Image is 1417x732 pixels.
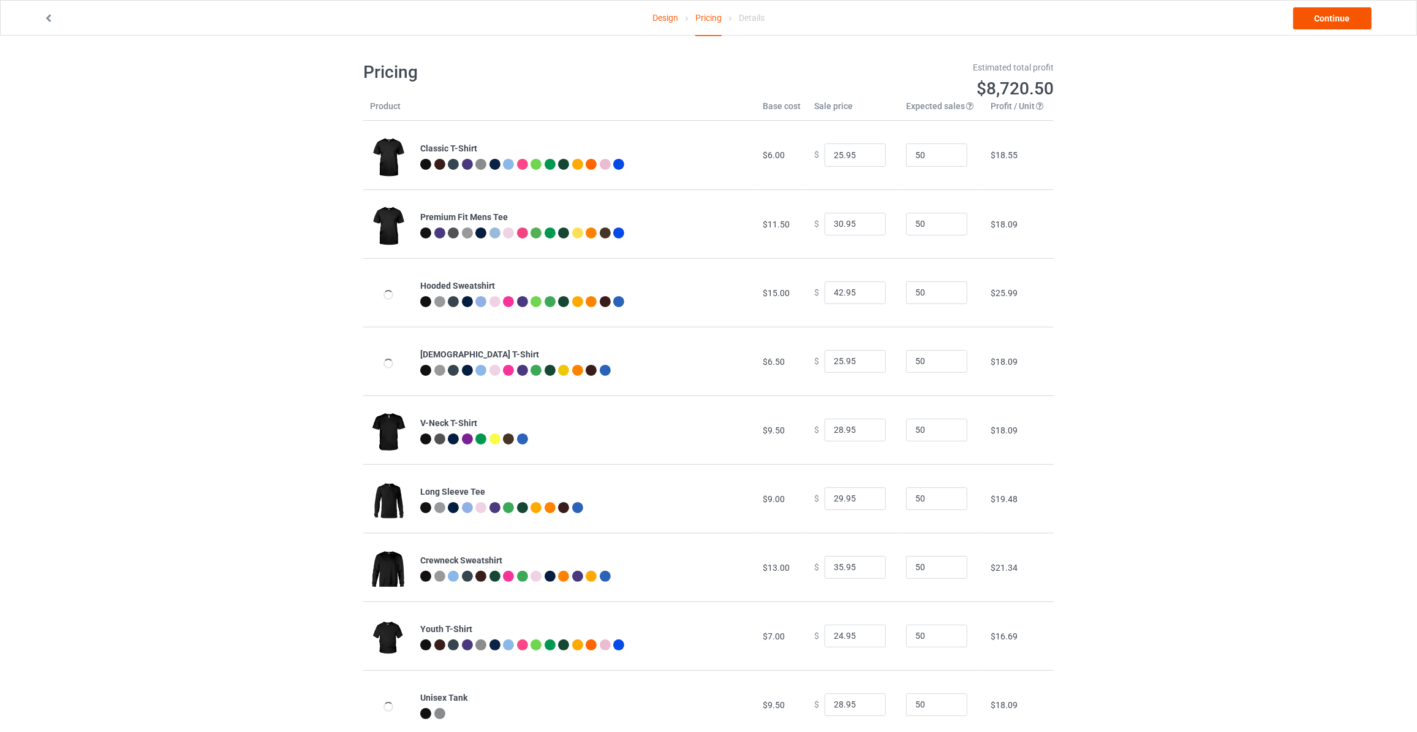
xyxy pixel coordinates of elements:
[763,631,785,641] span: $7.00
[763,288,790,298] span: $15.00
[814,219,819,229] span: $
[991,563,1018,573] span: $21.34
[434,708,445,719] img: heather_texture.png
[475,639,486,650] img: heather_texture.png
[739,1,765,35] div: Details
[991,425,1018,435] span: $18.09
[763,150,785,160] span: $6.00
[420,487,485,497] b: Long Sleeve Tee
[462,227,473,238] img: heather_texture.png
[420,693,467,703] b: Unisex Tank
[814,631,819,641] span: $
[763,563,790,573] span: $13.00
[991,357,1018,367] span: $18.09
[420,624,472,634] b: Youth T-Shirt
[420,143,477,153] b: Classic T-Shirt
[717,61,1054,74] div: Estimated total profit
[763,357,785,367] span: $6.50
[475,159,486,170] img: heather_texture.png
[756,100,807,121] th: Base cost
[420,281,495,291] b: Hooded Sweatshirt
[763,494,785,504] span: $9.00
[814,700,819,709] span: $
[984,100,1054,121] th: Profit / Unit
[814,494,819,503] span: $
[991,288,1018,298] span: $25.99
[763,219,790,229] span: $11.50
[807,100,899,121] th: Sale price
[763,700,785,710] span: $9.50
[991,700,1018,710] span: $18.09
[991,494,1018,504] span: $19.48
[899,100,984,121] th: Expected sales
[763,425,785,435] span: $9.50
[420,349,539,359] b: [DEMOGRAPHIC_DATA] T-Shirt
[420,212,508,222] b: Premium Fit Mens Tee
[1293,7,1372,29] a: Continue
[420,555,502,565] b: Crewneck Sweatshirt
[977,78,1054,99] span: $8,720.50
[814,288,819,297] span: $
[420,418,477,428] b: V-Neck T-Shirt
[695,1,722,36] div: Pricing
[814,356,819,366] span: $
[652,1,678,35] a: Design
[991,150,1018,160] span: $18.55
[814,425,819,435] span: $
[814,150,819,160] span: $
[363,61,700,83] h1: Pricing
[991,219,1018,229] span: $18.09
[814,562,819,572] span: $
[363,100,414,121] th: Product
[991,631,1018,641] span: $16.69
